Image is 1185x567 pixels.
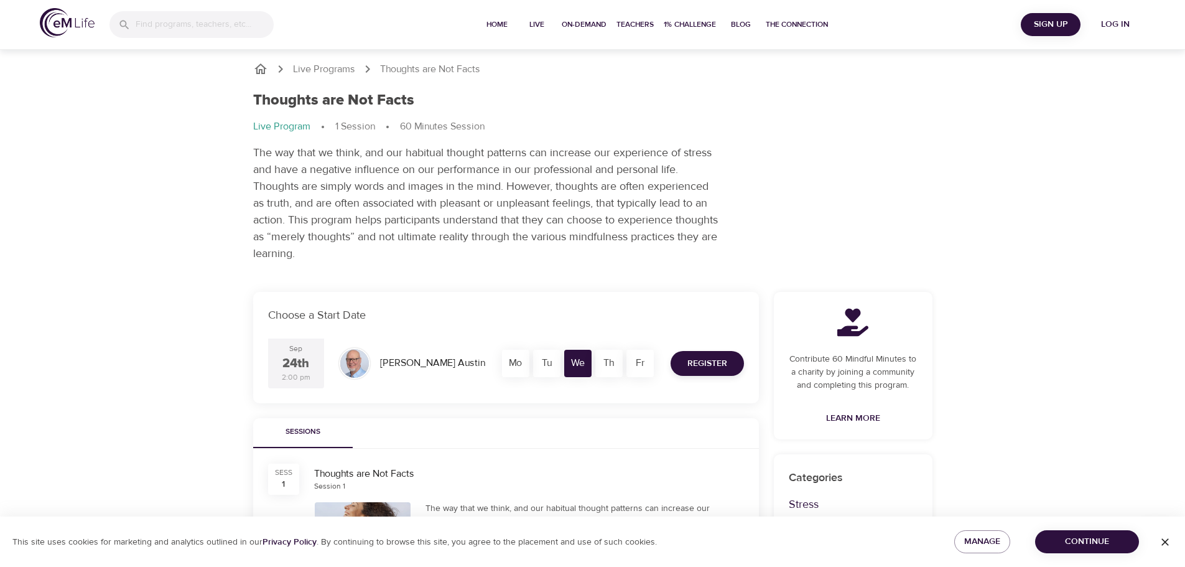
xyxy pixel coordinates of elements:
div: 1 [282,478,285,490]
span: Learn More [826,411,880,426]
span: The Connection [766,18,828,31]
div: Mo [502,350,529,377]
p: 60 Minutes Session [400,119,485,134]
button: Register [671,351,744,376]
button: Log in [1085,13,1145,36]
div: Thoughts are Not Facts [314,467,744,481]
span: Continue [1045,534,1129,550]
div: Sep [289,344,302,354]
p: Live Program [253,119,310,134]
div: Tu [533,350,560,377]
div: [PERSON_NAME] Austin [375,351,490,375]
div: 2:00 pm [282,372,310,383]
span: Blog [726,18,756,31]
div: SESS [275,467,292,478]
p: The way that we think, and our habitual thought patterns can increase our experience of stress an... [253,144,720,262]
p: Contribute 60 Mindful Minutes to a charity by joining a community and completing this program. [789,353,918,392]
span: Live [522,18,552,31]
div: Th [595,350,623,377]
span: Sessions [261,426,345,439]
nav: breadcrumb [253,119,932,134]
input: Find programs, teachers, etc... [136,11,274,38]
button: Sign Up [1021,13,1080,36]
p: Focus [789,513,918,530]
p: Choose a Start Date [268,307,744,324]
p: Categories [789,469,918,486]
a: Live Programs [293,62,355,77]
span: Home [482,18,512,31]
span: On-Demand [562,18,606,31]
span: 1% Challenge [664,18,716,31]
div: 24th [282,355,309,373]
span: Log in [1090,17,1140,32]
button: Continue [1035,530,1139,553]
p: 1 Session [335,119,375,134]
span: Teachers [616,18,654,31]
a: Learn More [821,407,885,430]
div: Fr [626,350,654,377]
h1: Thoughts are Not Facts [253,91,414,110]
div: Session 1 [314,481,345,492]
nav: breadcrumb [253,62,932,77]
p: Thoughts are Not Facts [380,62,480,77]
a: Privacy Policy [263,537,317,548]
img: logo [40,8,95,37]
p: Stress [789,496,918,513]
div: We [564,350,592,377]
button: Manage [954,530,1010,553]
span: Manage [964,534,1000,550]
span: Sign Up [1026,17,1076,32]
span: Register [687,356,727,372]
